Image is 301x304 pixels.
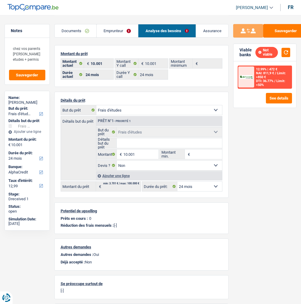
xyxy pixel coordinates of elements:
label: Montant du prêt: [8,137,45,142]
span: € [84,59,91,68]
p: Non [61,260,223,264]
a: Analyse des besoins [138,24,196,37]
span: - Priorité 1 [114,119,131,123]
div: open [8,209,46,214]
label: Détails but du prêt [61,116,96,123]
div: Ajouter une ligne [96,171,222,180]
span: € [8,143,11,147]
span: / [275,71,276,75]
span: € [96,182,103,191]
div: fr [288,5,293,10]
div: Status: [8,204,46,209]
button: See details [266,93,292,103]
p: [-] [61,288,223,293]
label: Détails but du prêt [96,138,117,148]
label: Durée Y call [115,70,138,79]
div: Viable banks [239,48,255,58]
span: Sauvegarder [16,73,38,77]
img: TopCompare Logo [8,4,59,11]
span: Réduction des frais mensuels : [61,223,114,228]
p: Se préoccupe surtout de [61,281,223,286]
span: [PERSON_NAME] [236,5,268,10]
div: Simulation Date: [8,217,46,222]
label: But du prêt [96,127,117,137]
div: Prêt n°1 [96,119,132,123]
label: Montant du prêt [61,182,96,191]
span: Autres demandes : [61,252,93,257]
div: min: 3.701 € / max: 100.000 € [103,182,139,185]
div: [PERSON_NAME] [8,100,46,105]
div: Dreceived 1 [8,197,46,201]
p: Prêts en cours : [61,216,88,221]
div: Stage: [8,192,46,197]
label: Montant minimum [169,59,192,68]
span: € [185,149,191,159]
p: [-] [61,223,223,228]
span: Limit: <50% [256,79,285,87]
p: Autres demandes [61,245,223,249]
div: Ajouter une ligne [8,130,46,134]
p: Oui [61,252,223,257]
span: € [117,149,123,159]
label: Montant Y call [115,59,138,68]
label: Banque: [8,164,45,169]
label: Montant min. [160,149,185,159]
label: Durée du prêt: [8,151,45,155]
div: Not viable [255,47,278,58]
a: Documents [55,24,96,37]
label: Durée du prêt: [142,182,177,191]
p: 0 [89,216,91,221]
label: Montant [96,149,117,159]
span: € [193,59,199,68]
label: But du prêt [61,105,96,115]
div: Name: [8,95,46,100]
img: AlphaCredit [240,75,253,79]
label: Montant actuel [61,59,84,68]
label: Taux d'intérêt: [8,178,45,183]
a: Assurance [196,24,228,37]
span: NAI: 811,9 € [256,71,274,75]
h5: Notes [11,28,44,33]
p: Potentiel de upselling [61,209,223,213]
span: Limit: >850 € [256,71,286,79]
label: But du prêt: [8,106,45,111]
span: € [138,59,145,68]
div: 12.99% | 472 € [256,67,277,71]
div: Détails but du prêt [8,118,46,123]
span: / [274,79,275,83]
p: Montant du prêt [61,51,223,56]
p: Détails du prêt [61,98,223,103]
label: Devis ? [96,161,117,170]
span: Déjà accepté : [61,260,85,264]
div: [DATE] [8,221,46,226]
button: Sauvegarder [9,70,45,80]
label: Durée actuel [61,70,84,79]
span: DTI: 36.77% [256,79,273,83]
a: Emprunteur [97,24,138,37]
a: [PERSON_NAME] [231,3,273,13]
